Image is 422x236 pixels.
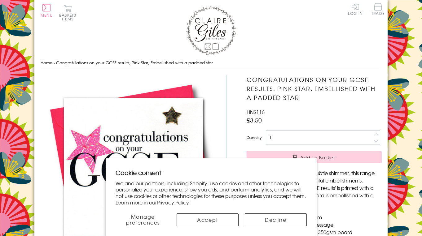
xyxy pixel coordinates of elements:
[126,213,160,226] span: Manage preferences
[247,108,265,116] span: HNS116
[41,4,53,17] button: Menu
[116,213,171,226] button: Manage preferences
[157,199,189,206] a: Privacy Policy
[371,3,385,16] a: Trade
[247,135,262,140] label: Quantity
[41,57,381,69] nav: breadcrumbs
[59,5,76,21] button: Basket0 items
[116,168,307,177] h2: Cookie consent
[247,116,262,124] span: £3.50
[253,213,381,221] li: Dimensions: 150mm x 150mm
[186,6,236,55] img: Claire Giles Greetings Cards
[371,3,385,15] span: Trade
[247,152,381,163] button: Add to Basket
[56,60,213,66] span: Congratulations on your GCSE results, Pink Star, Embellished with a padded star
[62,12,76,22] span: 0 items
[247,75,381,102] h1: Congratulations on your GCSE results, Pink Star, Embellished with a padded star
[300,154,336,161] span: Add to Basket
[116,180,307,206] p: We and our partners, including Shopify, use cookies and other technologies to personalize your ex...
[253,228,381,236] li: Printed in the U.K on quality 350gsm board
[41,60,52,66] a: Home
[41,12,53,18] span: Menu
[54,60,55,66] span: ›
[177,213,239,226] button: Accept
[253,221,381,228] li: Blank inside for your own message
[348,3,363,15] a: Log In
[245,213,307,226] button: Decline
